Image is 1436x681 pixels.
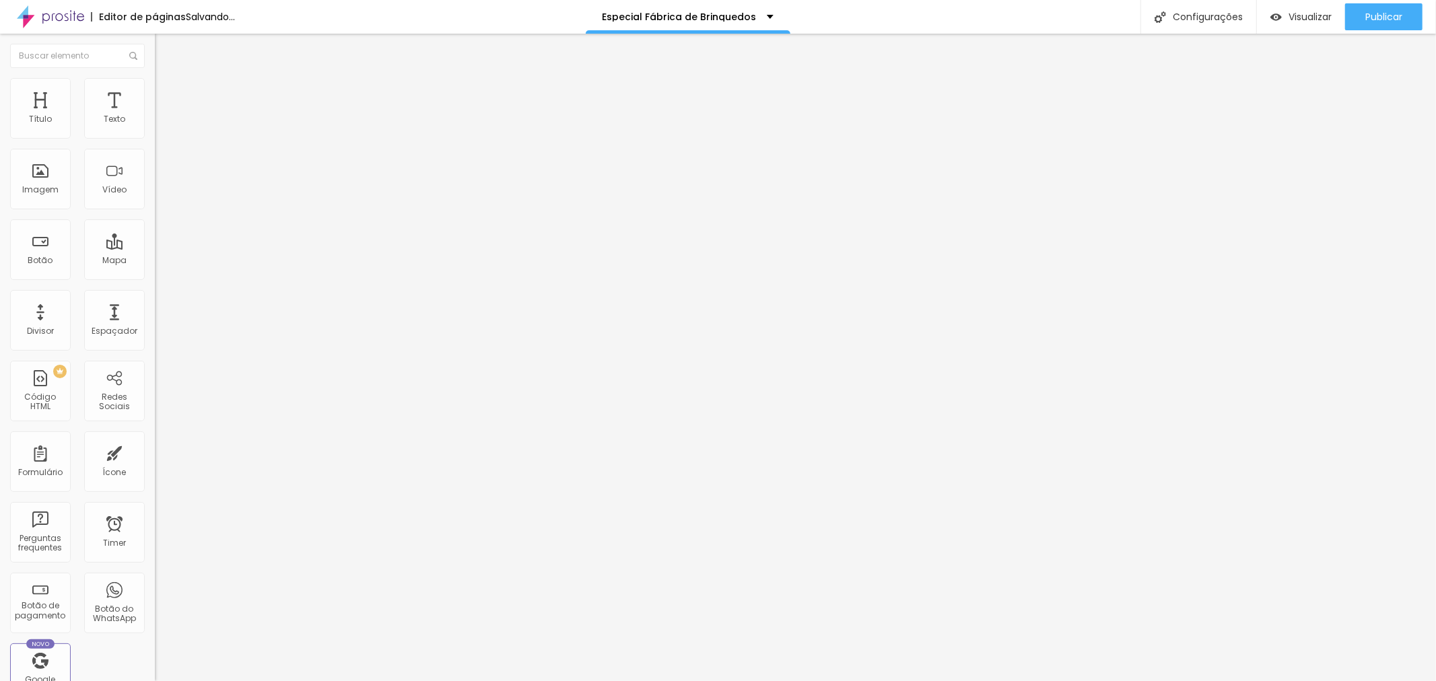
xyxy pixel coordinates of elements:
div: Botão [28,256,53,265]
span: Visualizar [1289,11,1332,22]
p: Especial Fábrica de Brinquedos [603,12,757,22]
div: Timer [103,538,126,548]
div: Espaçador [92,326,137,336]
div: Formulário [18,468,63,477]
button: Visualizar [1257,3,1345,30]
div: Botão de pagamento [13,601,67,620]
img: Icone [1155,11,1166,23]
div: Título [29,114,52,124]
div: Botão do WhatsApp [88,604,141,624]
div: Ícone [103,468,127,477]
div: Divisor [27,326,54,336]
div: Texto [104,114,125,124]
div: Código HTML [13,392,67,412]
div: Perguntas frequentes [13,534,67,553]
span: Publicar [1365,11,1402,22]
div: Editor de páginas [91,12,186,22]
input: Buscar elemento [10,44,145,68]
img: view-1.svg [1270,11,1282,23]
button: Publicar [1345,3,1423,30]
div: Redes Sociais [88,392,141,412]
div: Imagem [22,185,59,194]
div: Novo [26,639,55,649]
div: Vídeo [102,185,127,194]
div: Mapa [102,256,127,265]
img: Icone [129,52,137,60]
div: Salvando... [186,12,235,22]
